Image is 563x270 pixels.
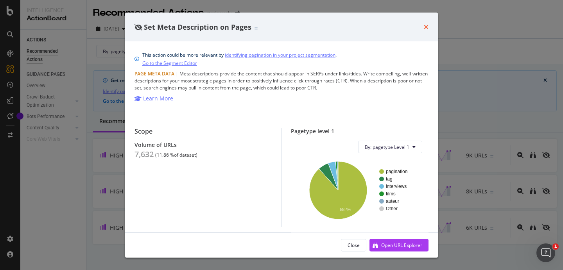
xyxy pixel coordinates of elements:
[134,141,272,148] div: Volume of URLs
[125,13,438,257] div: modal
[386,198,399,204] text: auteur
[424,22,429,32] div: times
[134,150,154,159] div: 7,632
[225,51,335,59] a: identifying pagination in your project segmentation
[365,143,409,150] span: By: pagetype Level 1
[358,141,422,153] button: By: pagetype Level 1
[386,206,398,211] text: Other
[155,152,197,158] div: ( 11.86 % of dataset )
[134,70,429,91] div: Meta descriptions provide the content that should appear in SERPs under links/titles. Write compe...
[142,51,337,67] div: This action could be more relevant by .
[381,241,422,248] div: Open URL Explorer
[142,59,197,67] a: Go to the Segment Editor
[134,128,272,135] div: Scope
[143,95,173,102] div: Learn More
[386,191,396,197] text: films
[134,70,174,77] span: Page Meta Data
[552,243,559,250] span: 1
[134,95,173,102] a: Learn More
[297,159,422,221] svg: A chart.
[134,51,429,67] div: info banner
[176,70,178,77] span: |
[340,207,351,212] text: 88.4%
[291,128,429,134] div: Pagetype level 1
[348,241,360,248] div: Close
[341,239,366,251] button: Close
[255,27,258,29] img: Equal
[144,22,251,31] span: Set Meta Description on Pages
[369,239,429,251] button: Open URL Explorer
[386,184,407,189] text: interviews
[386,176,393,182] text: tag
[386,169,407,174] text: pagination
[134,24,142,30] div: eye-slash
[536,243,555,262] iframe: Intercom live chat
